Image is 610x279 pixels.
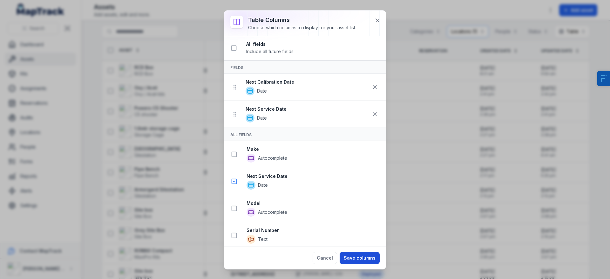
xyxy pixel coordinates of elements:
span: Fields [230,65,243,70]
strong: Next Calibration Date [246,79,369,85]
span: Autocomplete [258,209,287,215]
span: Date [258,182,268,188]
span: Autocomplete [258,155,287,161]
strong: Model [247,200,381,206]
h3: Table columns [248,16,356,24]
span: All Fields [230,132,252,137]
strong: Make [247,146,381,152]
button: Cancel [313,252,337,264]
strong: Next Service Date [246,106,369,112]
button: Save columns [340,252,380,264]
strong: Next Service Date [247,173,381,179]
span: Date [257,115,267,121]
span: Include all future fields [246,49,294,54]
strong: All fields [246,41,381,47]
span: Date [257,88,267,94]
span: Text [258,236,268,242]
strong: Serial Number [247,227,381,234]
div: Choose which columns to display for your asset list. [248,24,356,31]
